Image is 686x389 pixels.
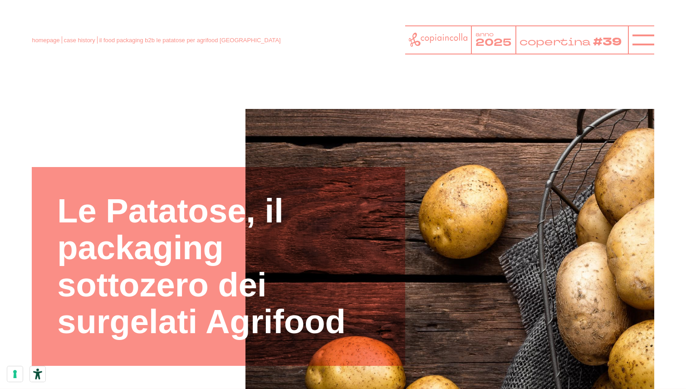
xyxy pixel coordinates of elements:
[475,31,494,39] tspan: anno
[99,37,281,44] span: il food packaging b2b le patatose per agrifood [GEOGRAPHIC_DATA]
[594,34,624,50] tspan: #39
[57,192,380,340] h1: Le Patatose, il packaging sottozero dei surgelati Agrifood
[32,37,59,44] a: homepage
[7,366,23,382] button: Le tue preferenze relative al consenso per le tecnologie di tracciamento
[519,34,592,49] tspan: copertina
[64,37,95,44] a: case history
[30,366,45,382] button: Strumenti di accessibilità
[475,36,511,49] tspan: 2025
